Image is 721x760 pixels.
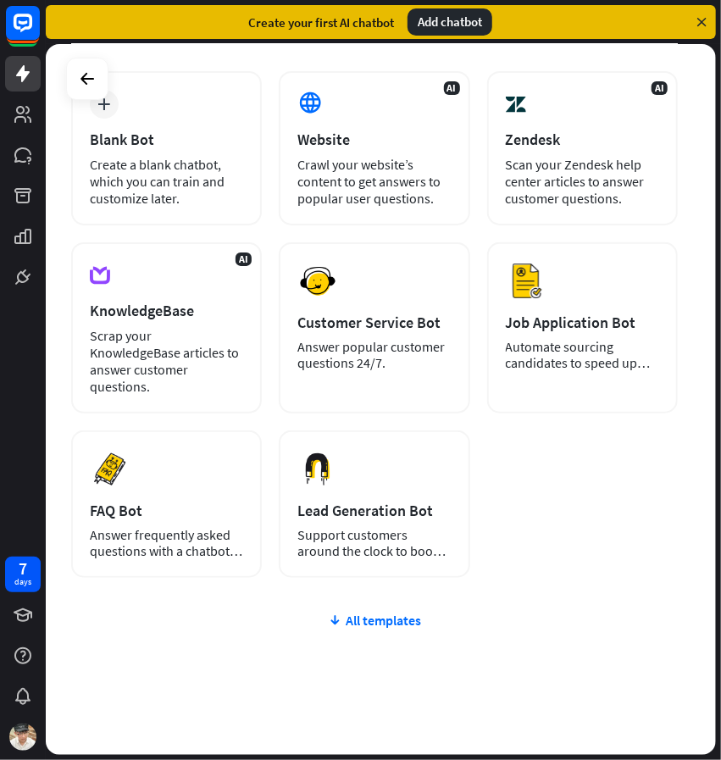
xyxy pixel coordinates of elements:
div: KnowledgeBase [90,301,243,320]
button: Open LiveChat chat widget [14,7,64,58]
div: Scrap your KnowledgeBase articles to answer customer questions. [90,327,243,395]
div: Automate sourcing candidates to speed up your hiring process. [506,339,659,371]
div: Lead Generation Bot [297,501,451,520]
span: AI [652,81,668,95]
div: Job Application Bot [506,313,659,332]
div: Blank Bot [90,130,243,149]
div: Answer frequently asked questions with a chatbot and save your time. [90,527,243,559]
div: Crawl your website’s content to get answers to popular user questions. [297,156,451,207]
div: FAQ Bot [90,501,243,520]
div: Zendesk [506,130,659,149]
div: All templates [71,612,678,629]
div: Website [297,130,451,149]
div: Answer popular customer questions 24/7. [297,339,451,371]
div: Add chatbot [408,8,492,36]
i: plus [98,98,111,110]
div: Create your first AI chatbot [248,14,394,31]
div: 7 [19,561,27,576]
span: AI [444,81,460,95]
span: AI [236,252,252,266]
div: Customer Service Bot [297,313,451,332]
a: 7 days [5,557,41,592]
div: Create a blank chatbot, which you can train and customize later. [90,156,243,207]
div: Scan your Zendesk help center articles to answer customer questions. [506,156,659,207]
div: days [14,576,31,588]
div: Support customers around the clock to boost sales. [297,527,451,559]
